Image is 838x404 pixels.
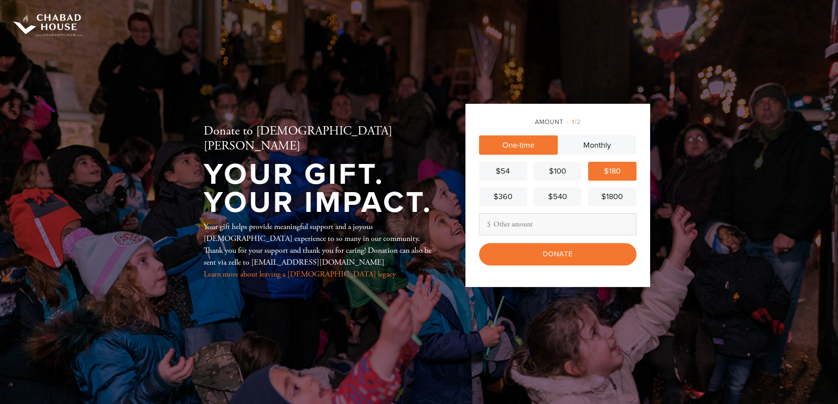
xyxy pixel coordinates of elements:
h2: Donate to [DEMOGRAPHIC_DATA][PERSON_NAME] [204,124,437,153]
span: /2 [567,118,581,126]
a: $100 [534,162,582,181]
div: $360 [483,191,523,203]
a: $180 [588,162,636,181]
a: Learn more about leaving a [DEMOGRAPHIC_DATA] legacy [204,269,396,279]
a: $54 [479,162,527,181]
img: chabad%20house%20logo%20white%202_1.png [13,4,82,36]
div: $540 [537,191,578,203]
a: $1800 [588,187,636,206]
div: $180 [592,165,633,177]
a: One-time [479,135,558,155]
div: $1800 [592,191,633,203]
input: Donate [479,243,637,265]
a: Monthly [558,135,637,155]
div: $100 [537,165,578,177]
a: $540 [534,187,582,206]
span: 1 [572,118,575,126]
div: Your gift helps provide meaningful support and a joyous [DEMOGRAPHIC_DATA] experience to so many ... [204,221,437,280]
h1: Your Gift. Your Impact. [204,160,437,217]
a: $360 [479,187,527,206]
div: Amount [479,117,637,127]
div: $54 [483,165,523,177]
input: Other amount [479,213,637,235]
